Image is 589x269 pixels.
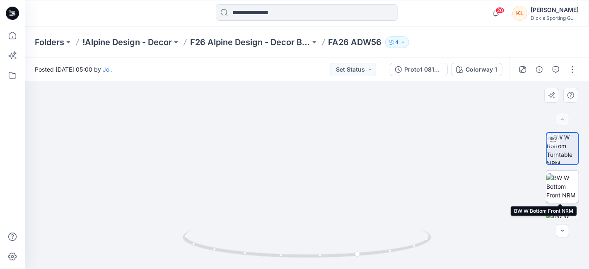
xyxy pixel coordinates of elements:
a: F26 Alpine Design - Decor Board [190,36,310,48]
span: Posted [DATE] 05:00 by [35,65,113,74]
div: KL [512,6,527,21]
p: FA26 ADW56 [328,36,382,48]
img: BW W Bottom Turntable NRM [547,133,578,164]
a: Folders [35,36,64,48]
p: 4 [396,38,399,47]
img: BW W Bottom Front NRM [546,173,579,199]
div: Colorway 1 [466,65,497,74]
div: Dick's Sporting G... [531,15,579,21]
a: Jo . [103,66,113,73]
span: 20 [495,7,505,14]
button: Details [533,63,546,76]
a: !Alpine Design - Decor [82,36,172,48]
div: Proto1 081925 [404,65,442,74]
button: Colorway 1 [451,63,502,76]
button: Proto1 081925 [390,63,448,76]
img: BW W Bottom Back NRM [546,211,579,238]
div: [PERSON_NAME] [531,5,579,15]
button: 4 [385,36,409,48]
